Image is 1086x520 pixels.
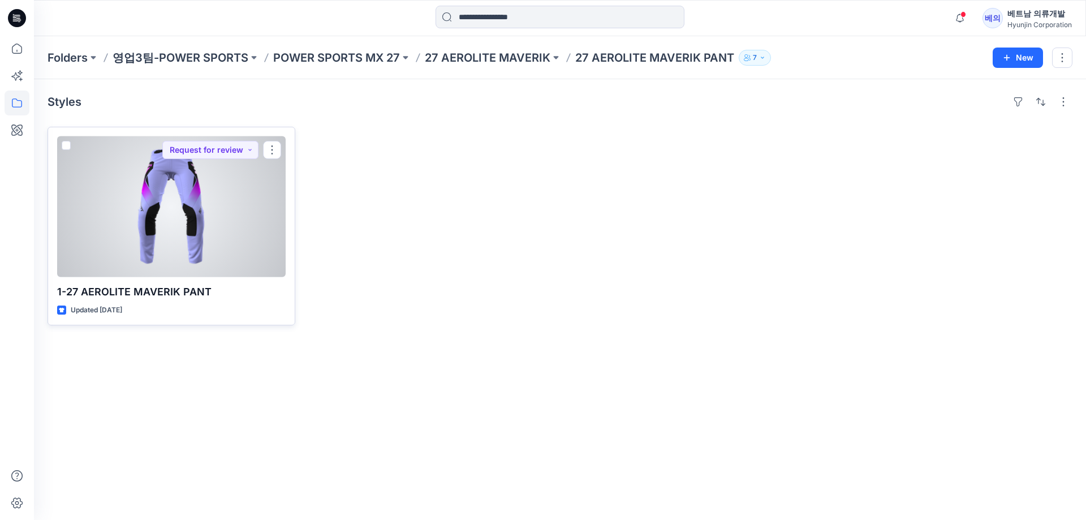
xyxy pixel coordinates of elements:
[982,8,1003,28] div: 베의
[753,51,757,64] p: 7
[1007,20,1072,29] div: Hyunjin Corporation
[71,304,122,316] p: Updated [DATE]
[48,95,81,109] h4: Styles
[113,50,248,66] a: 영업3팀-POWER SPORTS
[425,50,550,66] a: 27 AEROLITE MAVERIK
[57,136,286,277] a: 1-27 AEROLITE MAVERIK PANT
[575,50,734,66] p: 27 AEROLITE MAVERIK PANT
[48,50,88,66] a: Folders
[1007,7,1072,20] div: 베트남 의류개발
[273,50,400,66] a: POWER SPORTS MX 27
[993,48,1043,68] button: New
[739,50,771,66] button: 7
[57,284,286,300] p: 1-27 AEROLITE MAVERIK PANT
